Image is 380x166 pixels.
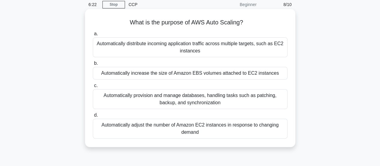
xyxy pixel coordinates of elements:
div: Automatically increase the size of Amazon EBS volumes attached to EC2 instances [93,67,287,80]
span: d. [94,112,98,117]
a: Stop [102,1,125,8]
div: Automatically provision and manage databases, handling tasks such as patching, backup, and synchr... [93,89,287,109]
span: b. [94,61,98,66]
span: c. [94,83,98,88]
div: Automatically adjust the number of Amazon EC2 instances in response to changing demand [93,119,287,139]
h5: What is the purpose of AWS Auto Scaling? [92,19,288,27]
span: a. [94,31,98,36]
div: Automatically distribute incoming application traffic across multiple targets, such as EC2 instances [93,37,287,57]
